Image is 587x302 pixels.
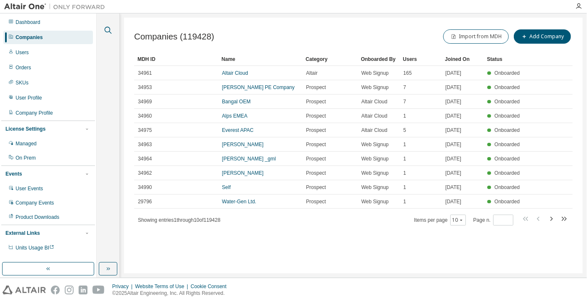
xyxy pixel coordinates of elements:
[79,286,87,294] img: linkedin.svg
[222,127,254,133] a: Everest APAC
[361,53,396,66] div: Onboarded By
[16,79,29,86] div: SKUs
[361,170,389,176] span: Web Signup
[16,214,59,221] div: Product Downloads
[16,49,29,56] div: Users
[403,84,406,91] span: 7
[494,84,520,90] span: Onboarded
[222,99,251,105] a: Bangal OEM
[361,98,387,105] span: Altair Cloud
[403,113,406,119] span: 1
[403,198,406,205] span: 1
[138,155,152,162] span: 34964
[445,84,461,91] span: [DATE]
[306,127,326,134] span: Prospect
[306,84,326,91] span: Prospect
[487,53,522,66] div: Status
[5,171,22,177] div: Events
[5,126,45,132] div: License Settings
[306,70,317,76] span: Altair
[138,84,152,91] span: 34953
[403,155,406,162] span: 1
[514,29,571,44] button: Add Company
[445,113,461,119] span: [DATE]
[306,184,326,191] span: Prospect
[222,184,231,190] a: Self
[361,184,389,191] span: Web Signup
[16,95,42,101] div: User Profile
[403,70,412,76] span: 165
[138,184,152,191] span: 34990
[222,70,248,76] a: Altair Cloud
[16,64,31,71] div: Orders
[138,127,152,134] span: 34975
[222,199,256,205] a: Water-Gen Ltd.
[494,170,520,176] span: Onboarded
[414,215,466,226] span: Items per page
[403,170,406,176] span: 1
[306,113,326,119] span: Prospect
[16,155,36,161] div: On Prem
[138,141,152,148] span: 34963
[494,142,520,147] span: Onboarded
[494,184,520,190] span: Onboarded
[445,141,461,148] span: [DATE]
[65,286,74,294] img: instagram.svg
[222,142,264,147] a: [PERSON_NAME]
[306,53,354,66] div: Category
[16,245,54,251] span: Units Usage BI
[445,170,461,176] span: [DATE]
[445,127,461,134] span: [DATE]
[93,286,105,294] img: youtube.svg
[494,127,520,133] span: Onboarded
[16,34,43,41] div: Companies
[5,230,40,236] div: External Links
[222,113,248,119] a: Alps EMEA
[445,155,461,162] span: [DATE]
[494,113,520,119] span: Onboarded
[403,98,406,105] span: 7
[306,198,326,205] span: Prospect
[403,53,438,66] div: Users
[361,84,389,91] span: Web Signup
[16,110,53,116] div: Company Profile
[4,3,109,11] img: Altair One
[403,141,406,148] span: 1
[134,32,214,42] span: Companies (119428)
[494,199,520,205] span: Onboarded
[222,84,295,90] a: [PERSON_NAME] PE Company
[361,198,389,205] span: Web Signup
[361,155,389,162] span: Web Signup
[306,98,326,105] span: Prospect
[403,127,406,134] span: 5
[452,217,464,223] button: 10
[138,217,220,223] span: Showing entries 1 through 10 of 119428
[3,286,46,294] img: altair_logo.svg
[112,283,135,290] div: Privacy
[112,290,232,297] p: © 2025 Altair Engineering, Inc. All Rights Reserved.
[306,155,326,162] span: Prospect
[445,53,480,66] div: Joined On
[16,200,54,206] div: Company Events
[16,185,43,192] div: User Events
[473,215,513,226] span: Page n.
[222,53,299,66] div: Name
[494,70,520,76] span: Onboarded
[445,184,461,191] span: [DATE]
[51,286,60,294] img: facebook.svg
[361,127,387,134] span: Altair Cloud
[361,70,389,76] span: Web Signup
[361,141,389,148] span: Web Signup
[222,170,264,176] a: [PERSON_NAME]
[403,184,406,191] span: 1
[361,113,387,119] span: Altair Cloud
[16,140,37,147] div: Managed
[138,98,152,105] span: 34969
[138,70,152,76] span: 34961
[222,156,276,162] a: [PERSON_NAME] _gml
[306,170,326,176] span: Prospect
[445,198,461,205] span: [DATE]
[137,53,215,66] div: MDH ID
[138,198,152,205] span: 29796
[445,98,461,105] span: [DATE]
